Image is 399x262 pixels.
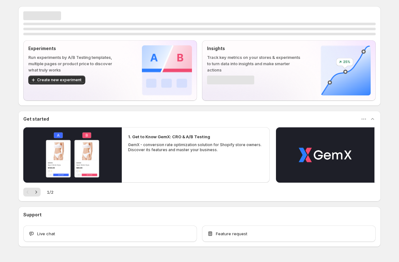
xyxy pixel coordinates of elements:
[142,45,192,95] img: Experiments
[128,142,263,152] p: GemX - conversion rate optimization solution for Shopify store owners. Discover its features and ...
[28,76,85,84] button: Create new experiment
[321,45,371,95] img: Insights
[276,127,374,183] button: Play video
[47,189,53,195] span: 1 / 2
[37,77,81,83] span: Create new experiment
[28,45,122,52] p: Experiments
[207,54,301,73] p: Track key metrics on your stores & experiments to turn data into insights and make smarter actions
[128,134,210,140] h2: 1. Get to Know GemX: CRO & A/B Testing
[37,231,55,237] span: Live chat
[207,45,301,52] p: Insights
[23,127,122,183] button: Play video
[23,212,42,218] h3: Support
[23,116,49,122] h3: Get started
[216,231,247,237] span: Feature request
[32,188,41,196] button: Next
[28,54,122,73] p: Run experiments by A/B Testing templates, multiple pages or product price to discover what truly ...
[23,188,41,196] nav: Pagination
